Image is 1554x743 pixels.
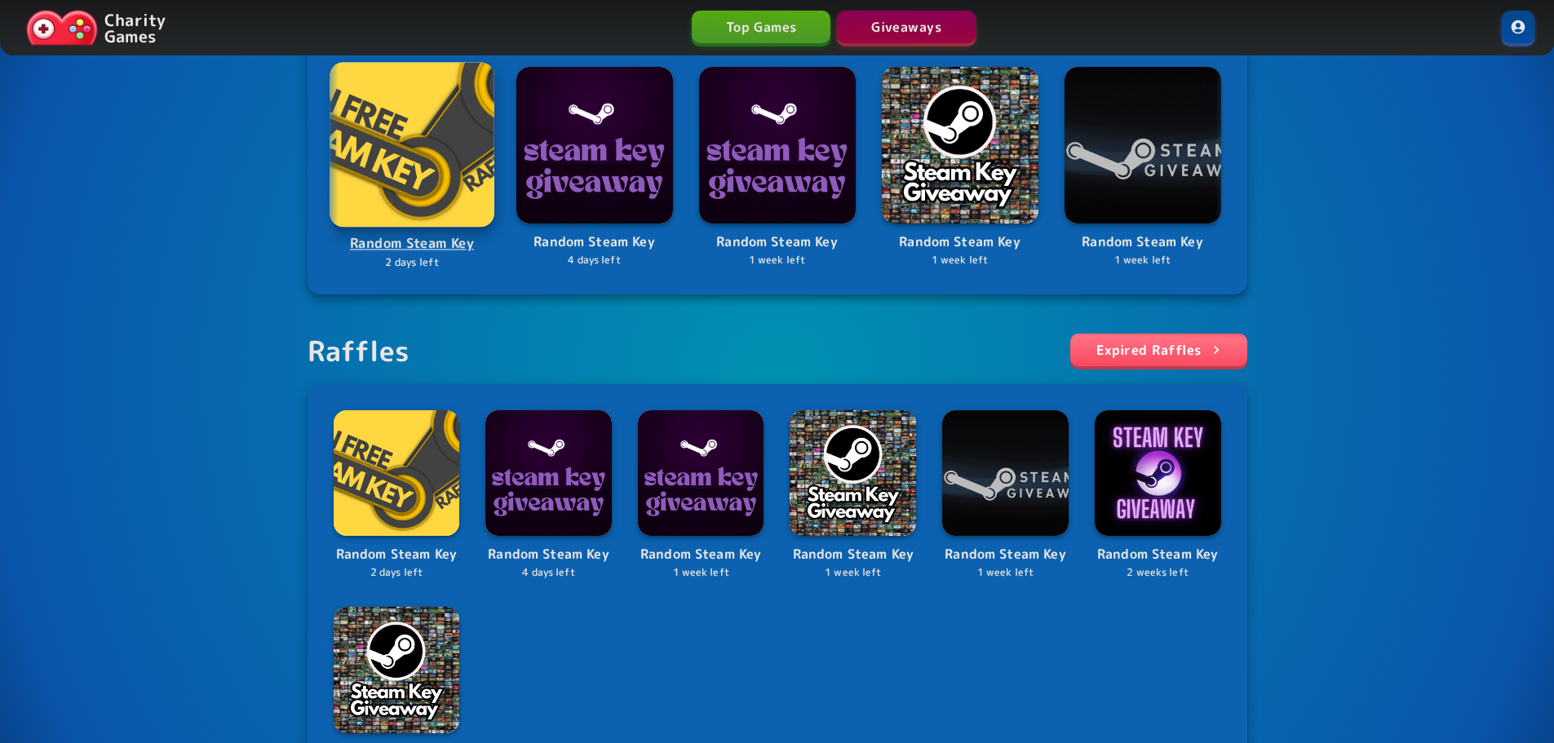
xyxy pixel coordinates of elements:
p: Random Steam Key [1065,232,1221,253]
img: Logo [330,62,494,227]
p: Random Steam Key [699,232,856,253]
img: Logo [699,67,856,223]
img: Logo [942,410,1069,537]
p: 2 weeks left [1095,565,1221,581]
p: 2 days left [334,565,460,581]
a: Top Games [692,11,830,43]
p: 1 week left [882,253,1038,268]
p: Random Steam Key [942,544,1069,565]
div: Raffles [308,334,410,368]
img: Logo [790,410,916,537]
a: LogoRandom Steam Key1 week left [638,410,764,581]
a: LogoRandom Steam Key1 week left [699,67,856,268]
img: Logo [334,607,460,733]
p: 1 week left [942,565,1069,581]
a: LogoRandom Steam Key1 week left [882,67,1038,268]
img: Logo [516,67,673,223]
a: LogoRandom Steam Key1 week left [942,410,1069,581]
img: Logo [638,410,764,537]
p: Random Steam Key [638,544,764,565]
img: Logo [1095,410,1221,537]
a: LogoRandom Steam Key1 week left [790,410,916,581]
img: Logo [882,67,1038,223]
a: Expired Raffles [1070,334,1247,366]
a: LogoRandom Steam Key4 days left [516,67,673,268]
a: LogoRandom Steam Key1 week left [1065,67,1221,268]
p: Random Steam Key [790,544,916,565]
p: 1 week left [1065,253,1221,268]
p: Charity Games [104,11,166,44]
p: 1 week left [638,565,764,581]
p: Random Steam Key [331,233,492,255]
img: Logo [334,410,460,537]
p: Random Steam Key [485,544,612,565]
p: Random Steam Key [516,232,673,253]
img: Charity.Games [26,10,98,46]
p: 1 week left [790,565,916,581]
a: LogoRandom Steam Key2 days left [334,410,460,581]
p: Random Steam Key [334,544,460,565]
a: Giveaways [837,11,976,43]
img: Logo [485,410,612,537]
a: LogoRandom Steam Key4 days left [485,410,612,581]
img: Logo [1065,67,1221,223]
a: LogoRandom Steam Key2 days left [331,64,492,271]
p: 4 days left [485,565,612,581]
a: LogoRandom Steam Key2 weeks left [1095,410,1221,581]
p: 4 days left [516,253,673,268]
p: 2 days left [331,255,492,271]
p: Random Steam Key [1095,544,1221,565]
a: Charity Games [20,7,172,49]
p: Random Steam Key [882,232,1038,253]
p: 1 week left [699,253,856,268]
